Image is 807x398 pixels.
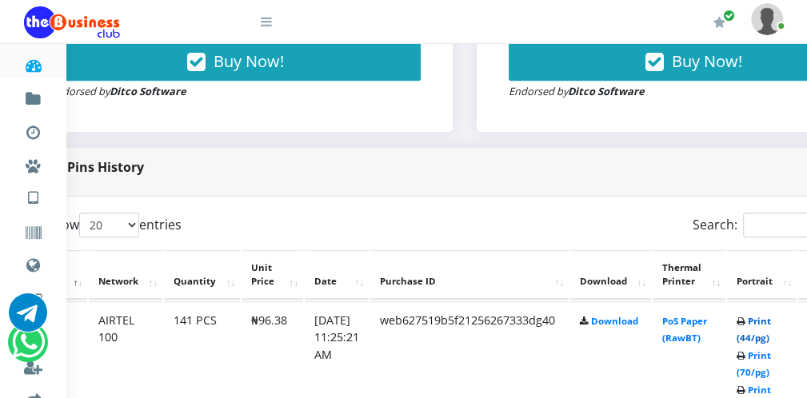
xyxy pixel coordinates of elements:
small: Endorsed by [50,84,186,98]
img: Logo [24,6,120,38]
span: Buy Now! [214,50,284,72]
span: Buy Now! [672,50,742,72]
th: Quantity: activate to sort column ascending [164,250,240,300]
a: Register a Referral [24,345,42,384]
th: Network: activate to sort column ascending [89,250,162,300]
th: #: activate to sort column descending [48,250,87,300]
a: Cable TV, Electricity [24,278,42,316]
a: Download [591,315,638,327]
strong: Ditco Software [110,84,186,98]
a: Nigerian VTU [61,176,194,203]
th: Date: activate to sort column ascending [305,250,369,300]
th: Portrait: activate to sort column ascending [727,250,797,300]
a: PoS Paper (RawBT) [662,315,707,344]
a: International VTU [61,199,194,226]
small: Endorsed by [509,84,645,98]
a: Fund wallet [24,77,42,115]
a: Print (44/pg) [737,315,771,344]
strong: Ditco Software [568,84,645,98]
img: User [751,3,783,34]
label: Show entries [46,213,182,237]
a: Print (70/pg) [737,349,771,379]
a: Chat for support [12,335,45,361]
button: Buy Now! [50,42,421,81]
th: Thermal Printer: activate to sort column ascending [653,250,725,300]
a: Miscellaneous Payments [24,144,42,182]
select: Showentries [79,213,139,237]
th: Download: activate to sort column ascending [570,250,651,300]
a: Transactions [24,110,42,149]
a: Data [24,243,42,283]
a: Chat for support [9,305,47,332]
th: Purchase ID: activate to sort column ascending [370,250,569,300]
a: Vouchers [24,211,42,249]
th: Unit Price: activate to sort column ascending [242,250,303,300]
a: Dashboard [24,43,42,82]
a: VTU [24,176,42,216]
i: Renew/Upgrade Subscription [713,16,725,29]
span: Renew/Upgrade Subscription [723,10,735,22]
